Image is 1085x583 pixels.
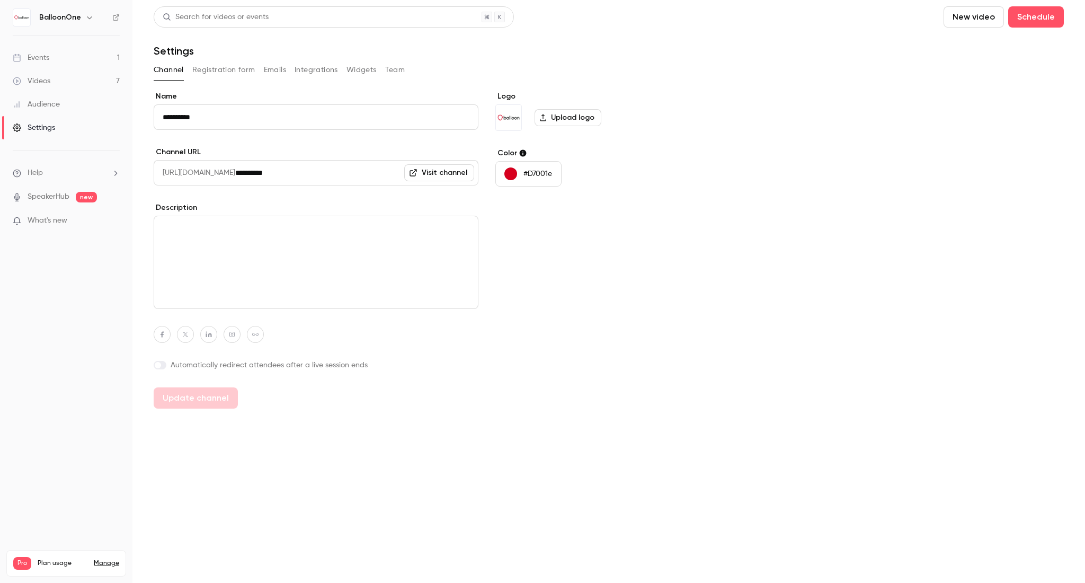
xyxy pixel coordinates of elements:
[523,169,552,179] p: #D7001e
[154,61,184,78] button: Channel
[295,61,338,78] button: Integrations
[13,52,49,63] div: Events
[535,109,601,126] label: Upload logo
[76,192,97,202] span: new
[154,45,194,57] h1: Settings
[13,557,31,570] span: Pro
[13,167,120,179] li: help-dropdown-opener
[94,559,119,568] a: Manage
[13,122,55,133] div: Settings
[346,61,377,78] button: Widgets
[154,91,478,102] label: Name
[495,91,658,131] section: Logo
[13,99,60,110] div: Audience
[163,12,269,23] div: Search for videos or events
[944,6,1004,28] button: New video
[39,12,81,23] h6: BalloonOne
[495,161,562,187] button: #D7001e
[495,148,658,158] label: Color
[13,9,30,26] img: BalloonOne
[385,61,405,78] button: Team
[154,147,478,157] label: Channel URL
[28,191,69,202] a: SpeakerHub
[192,61,255,78] button: Registration form
[404,164,474,181] a: Visit channel
[13,76,50,86] div: Videos
[28,215,67,226] span: What's new
[496,105,521,130] img: BalloonOne
[38,559,87,568] span: Plan usage
[264,61,286,78] button: Emails
[495,91,658,102] label: Logo
[1008,6,1064,28] button: Schedule
[154,160,235,185] span: [URL][DOMAIN_NAME]
[154,202,478,213] label: Description
[28,167,43,179] span: Help
[154,360,478,370] label: Automatically redirect attendees after a live session ends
